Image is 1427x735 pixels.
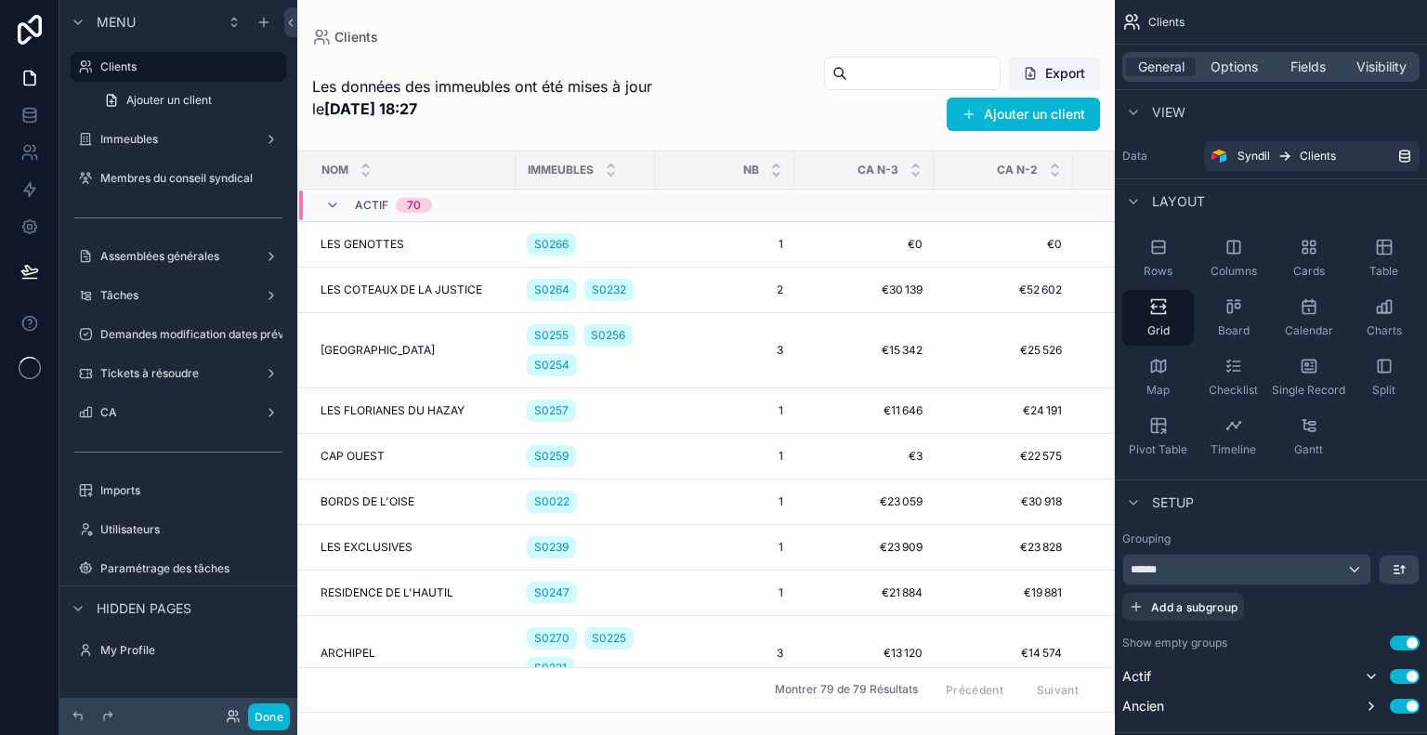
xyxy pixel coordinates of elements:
[1348,230,1420,286] button: Table
[71,476,286,505] a: Imports
[1273,290,1344,346] button: Calendar
[1129,442,1187,457] span: Pivot Table
[1148,15,1185,30] span: Clients
[1211,149,1226,164] img: Airtable Logo
[1237,149,1270,164] span: Syndil
[1152,103,1185,122] span: View
[1152,192,1205,211] span: Layout
[100,522,282,537] label: Utilisateurs
[1122,290,1194,346] button: Grid
[1198,349,1269,405] button: Checklist
[1147,323,1170,338] span: Grid
[1204,141,1420,171] a: SyndilClients
[1294,442,1323,457] span: Gantt
[1198,409,1269,465] button: Timeline
[1348,349,1420,405] button: Split
[1122,636,1227,650] label: Show empty groups
[1356,58,1407,76] span: Visibility
[1285,323,1333,338] span: Calendar
[100,366,256,381] label: Tickets à résoudre
[407,198,421,213] div: 70
[1138,58,1185,76] span: General
[1198,230,1269,286] button: Columns
[1218,323,1250,338] span: Board
[71,515,286,545] a: Utilisateurs
[1272,383,1345,398] span: Single Record
[100,561,282,576] label: Paramétrage des tâches
[528,163,594,177] span: Immeubles
[1290,58,1326,76] span: Fields
[126,93,212,108] span: Ajouter un client
[100,288,256,303] label: Tâches
[71,52,286,82] a: Clients
[1300,149,1336,164] span: Clients
[100,643,282,658] label: My Profile
[71,125,286,154] a: Immeubles
[71,554,286,584] a: Paramétrage des tâches
[1122,149,1197,164] label: Data
[100,132,256,147] label: Immeubles
[1211,264,1257,279] span: Columns
[1209,383,1258,398] span: Checklist
[1152,493,1194,512] span: Setup
[100,483,282,498] label: Imports
[775,683,918,698] span: Montrer 79 de 79 Résultats
[1211,442,1256,457] span: Timeline
[858,163,898,177] span: CA N-3
[321,163,348,177] span: Nom
[100,171,282,186] label: Membres du conseil syndical
[1122,532,1171,546] label: Grouping
[93,85,286,115] a: Ajouter un client
[1273,230,1344,286] button: Cards
[100,249,256,264] label: Assemblées générales
[1369,264,1398,279] span: Table
[1372,383,1395,398] span: Split
[1211,58,1258,76] span: Options
[100,405,256,420] label: CA
[743,163,759,177] span: Nb
[100,59,275,74] label: Clients
[71,242,286,271] a: Assemblées générales
[1146,383,1170,398] span: Map
[97,13,136,32] span: Menu
[97,599,191,618] span: Hidden pages
[71,281,286,310] a: Tâches
[997,163,1038,177] span: CA N-2
[1122,349,1194,405] button: Map
[1293,264,1325,279] span: Cards
[248,703,290,730] button: Done
[71,636,286,665] a: My Profile
[1122,667,1151,686] span: Actif
[1122,230,1194,286] button: Rows
[1144,264,1172,279] span: Rows
[1348,290,1420,346] button: Charts
[1198,290,1269,346] button: Board
[1367,323,1402,338] span: Charts
[71,164,286,193] a: Membres du conseil syndical
[71,359,286,388] a: Tickets à résoudre
[71,320,286,349] a: Demandes modification dates prévues
[1273,409,1344,465] button: Gantt
[1122,697,1164,715] span: Ancien
[100,327,303,342] label: Demandes modification dates prévues
[1122,409,1194,465] button: Pivot Table
[1151,600,1237,614] span: Add a subgroup
[1273,349,1344,405] button: Single Record
[355,198,388,213] span: Actif
[1122,593,1244,621] button: Add a subgroup
[71,398,286,427] a: CA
